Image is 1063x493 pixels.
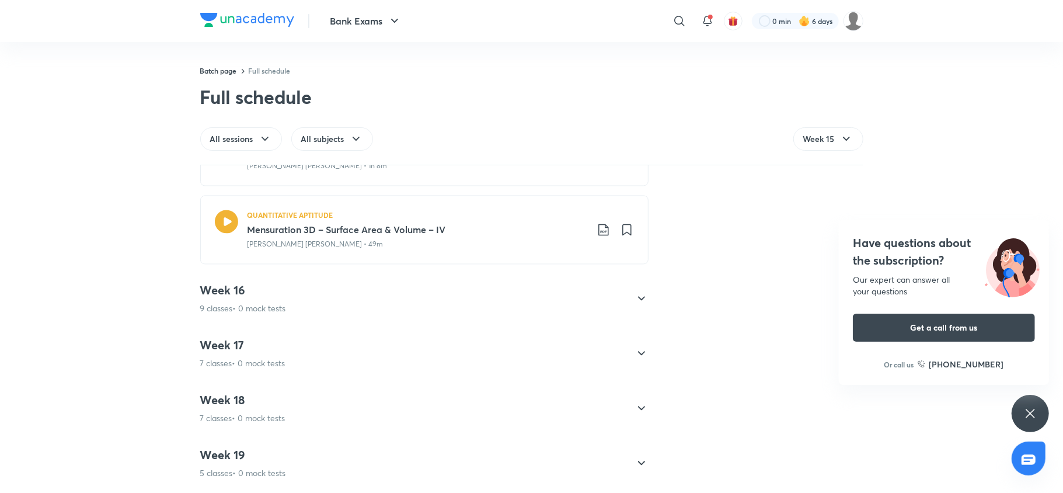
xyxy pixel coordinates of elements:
[200,357,285,369] p: 7 classes • 0 mock tests
[884,359,914,370] p: Or call us
[249,66,291,75] a: Full schedule
[853,274,1035,297] div: Our expert can answer all your questions
[929,358,1004,370] h6: [PHONE_NUMBER]
[191,338,649,369] div: Week 177 classes• 0 mock tests
[200,195,649,264] a: QUANTITATIVE APTITUDEMensuration 3D – Surface Area & Volume – IV[PERSON_NAME] [PERSON_NAME] • 49m
[799,15,810,27] img: streak
[248,161,388,171] p: [PERSON_NAME] [PERSON_NAME] • 1h 8m
[200,303,286,314] p: 9 classes • 0 mock tests
[210,133,253,145] span: All sessions
[975,234,1049,297] img: ttu_illustration_new.svg
[918,358,1004,370] a: [PHONE_NUMBER]
[853,234,1035,269] h4: Have questions about the subscription?
[200,85,312,109] div: Full schedule
[728,16,738,26] img: avatar
[853,314,1035,342] button: Get a call from us
[200,447,286,463] h4: Week 19
[191,283,649,314] div: Week 169 classes• 0 mock tests
[191,393,649,424] div: Week 187 classes• 0 mock tests
[200,13,294,30] a: Company Logo
[200,412,285,424] p: 7 classes • 0 mock tests
[323,9,409,33] button: Bank Exams
[191,447,649,479] div: Week 195 classes• 0 mock tests
[200,66,237,75] a: Batch page
[844,11,863,31] img: rohit
[248,210,333,220] h5: QUANTITATIVE APTITUDE
[200,13,294,27] img: Company Logo
[248,223,587,237] h3: Mensuration 3D – Surface Area & Volume – IV
[200,338,285,353] h4: Week 17
[301,133,344,145] span: All subjects
[724,12,743,30] button: avatar
[200,283,286,298] h4: Week 16
[803,133,835,145] span: Week 15
[200,393,285,408] h4: Week 18
[248,239,384,249] p: [PERSON_NAME] [PERSON_NAME] • 49m
[200,467,286,479] p: 5 classes • 0 mock tests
